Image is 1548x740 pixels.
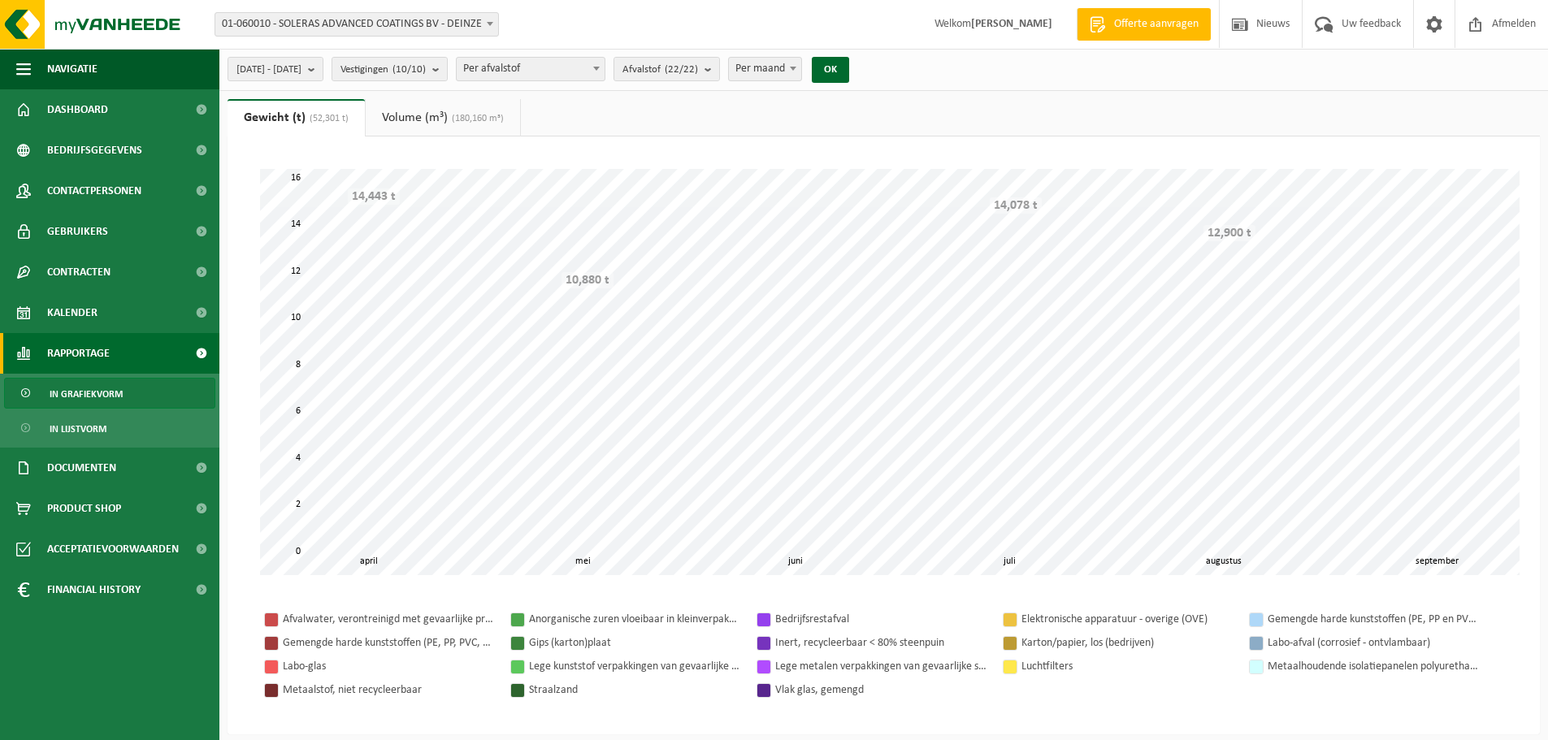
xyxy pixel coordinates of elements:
[348,188,400,205] div: 14,443 t
[529,680,740,700] div: Straalzand
[775,633,986,653] div: Inert, recycleerbaar < 80% steenpuin
[4,378,215,409] a: In grafiekvorm
[47,49,98,89] span: Navigatie
[283,633,494,653] div: Gemengde harde kunststoffen (PE, PP, PVC, ABS, PC, PA, ...), recycleerbaar (industriel)
[47,488,121,529] span: Product Shop
[1268,609,1479,630] div: Gemengde harde kunststoffen (PE, PP en PVC), recycleerbaar (industrieel)
[614,57,720,81] button: Afvalstof(22/22)
[47,292,98,333] span: Kalender
[50,379,123,409] span: In grafiekvorm
[775,609,986,630] div: Bedrijfsrestafval
[1110,16,1203,32] span: Offerte aanvragen
[562,272,614,288] div: 10,880 t
[1268,656,1479,677] div: Metaalhoudende isolatiepanelen polyurethaan (PU)
[228,99,365,136] a: Gewicht (t)
[775,680,986,700] div: Vlak glas, gemengd
[366,99,520,136] a: Volume (m³)
[1077,8,1211,41] a: Offerte aanvragen
[665,64,698,75] count: (22/22)
[47,333,110,374] span: Rapportage
[728,57,802,81] span: Per maand
[283,680,494,700] div: Metaalstof, niet recycleerbaar
[392,64,426,75] count: (10/10)
[47,569,141,610] span: Financial History
[622,58,698,82] span: Afvalstof
[47,171,141,211] span: Contactpersonen
[529,633,740,653] div: Gips (karton)plaat
[990,197,1042,214] div: 14,078 t
[529,609,740,630] div: Anorganische zuren vloeibaar in kleinverpakking
[332,57,448,81] button: Vestigingen(10/10)
[775,656,986,677] div: Lege metalen verpakkingen van gevaarlijke stoffen
[448,114,504,123] span: (180,160 m³)
[306,114,349,123] span: (52,301 t)
[457,58,605,80] span: Per afvalstof
[1021,609,1233,630] div: Elektronische apparatuur - overige (OVE)
[729,58,801,80] span: Per maand
[971,18,1052,30] strong: [PERSON_NAME]
[283,609,494,630] div: Afvalwater, verontreinigd met gevaarlijke producten
[47,529,179,569] span: Acceptatievoorwaarden
[47,252,111,292] span: Contracten
[1021,633,1233,653] div: Karton/papier, los (bedrijven)
[8,704,271,740] iframe: chat widget
[47,130,142,171] span: Bedrijfsgegevens
[47,211,108,252] span: Gebruikers
[283,656,494,677] div: Labo-glas
[4,413,215,444] a: In lijstvorm
[236,58,301,82] span: [DATE] - [DATE]
[47,89,108,130] span: Dashboard
[812,57,849,83] button: OK
[215,12,499,37] span: 01-060010 - SOLERAS ADVANCED COATINGS BV - DEINZE
[456,57,605,81] span: Per afvalstof
[1203,225,1255,241] div: 12,900 t
[47,448,116,488] span: Documenten
[340,58,426,82] span: Vestigingen
[215,13,498,36] span: 01-060010 - SOLERAS ADVANCED COATINGS BV - DEINZE
[228,57,323,81] button: [DATE] - [DATE]
[1021,656,1233,677] div: Luchtfilters
[1268,633,1479,653] div: Labo-afval (corrosief - ontvlambaar)
[50,413,106,444] span: In lijstvorm
[529,656,740,677] div: Lege kunststof verpakkingen van gevaarlijke stoffen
